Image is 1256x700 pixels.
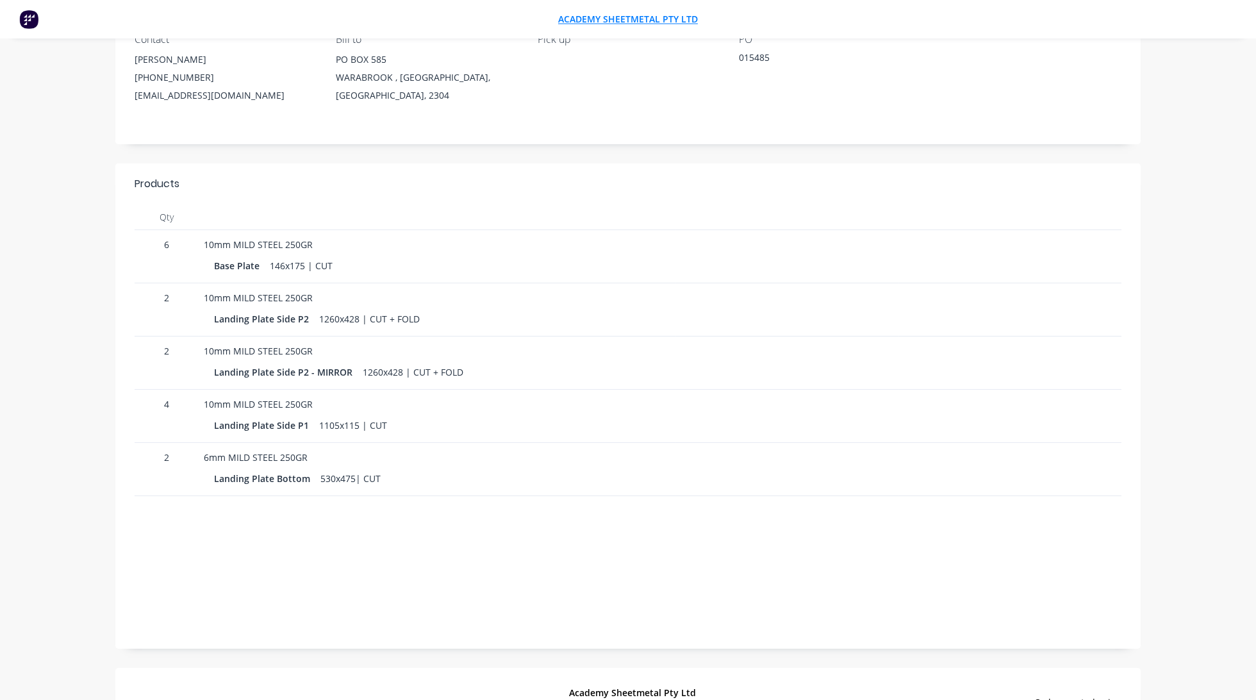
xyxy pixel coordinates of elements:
div: PO BOX 585WARABROOK , [GEOGRAPHIC_DATA], [GEOGRAPHIC_DATA], 2304 [336,51,516,104]
div: PO BOX 585 [336,51,516,69]
span: 2 [140,451,194,464]
div: 1260x428 | CUT + FOLD [358,363,468,381]
div: [PERSON_NAME] [135,51,315,69]
div: PO [739,33,920,46]
span: 6 [140,238,194,251]
div: Landing Plate Bottom [214,469,315,488]
div: WARABROOK , [GEOGRAPHIC_DATA], [GEOGRAPHIC_DATA], 2304 [336,69,516,104]
div: 015485 [739,51,899,69]
div: 1260x428 | CUT + FOLD [314,310,425,328]
span: 2 [140,291,194,304]
div: 530x475| CUT [315,469,386,488]
span: 10mm MILD STEEL 250GR [204,238,313,251]
div: Pick up [538,33,718,46]
span: 10mm MILD STEEL 250GR [204,398,313,410]
a: Academy Sheetmetal Pty Ltd [558,13,698,26]
img: Factory [19,10,38,29]
span: 6mm MILD STEEL 250GR [204,451,308,463]
span: Academy Sheetmetal Pty Ltd [569,687,696,699]
div: [PHONE_NUMBER] [135,69,315,87]
div: Landing Plate Side P2 [214,310,314,328]
div: [EMAIL_ADDRESS][DOMAIN_NAME] [135,87,315,104]
div: Qty [135,204,199,230]
span: 2 [140,344,194,358]
div: [PERSON_NAME][PHONE_NUMBER][EMAIL_ADDRESS][DOMAIN_NAME] [135,51,315,104]
span: 10mm MILD STEEL 250GR [204,345,313,357]
div: 1105x115 | CUT [314,416,392,435]
div: Landing Plate Side P2 - MIRROR [214,363,358,381]
span: 10mm MILD STEEL 250GR [204,292,313,304]
div: 146x175 | CUT [265,256,338,275]
div: Landing Plate Side P1 [214,416,314,435]
div: Contact [135,33,315,46]
div: Bill to [336,33,516,46]
span: 4 [140,397,194,411]
div: Base Plate [214,256,265,275]
div: Products [135,176,179,192]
